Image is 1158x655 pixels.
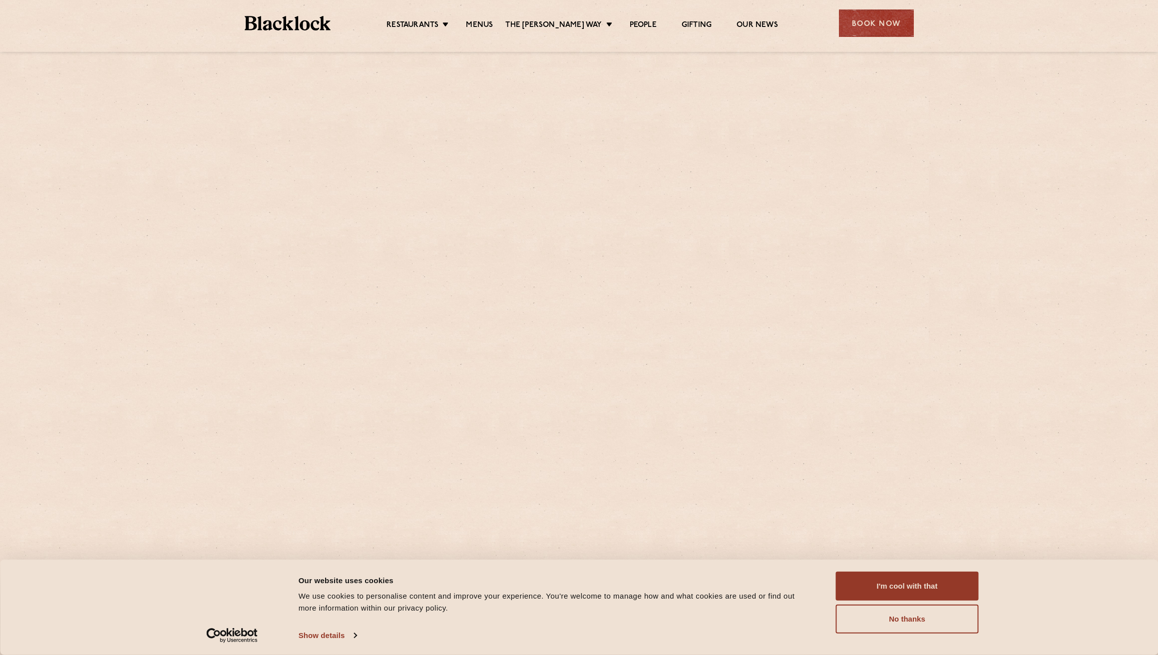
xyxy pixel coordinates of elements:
[836,605,979,634] button: No thanks
[505,20,602,31] a: The [PERSON_NAME] Way
[839,9,914,37] div: Book Now
[299,590,813,614] div: We use cookies to personalise content and improve your experience. You're welcome to manage how a...
[386,20,438,31] a: Restaurants
[299,628,357,643] a: Show details
[836,572,979,601] button: I'm cool with that
[737,20,778,31] a: Our News
[188,628,276,643] a: Usercentrics Cookiebot - opens in a new window
[245,16,331,30] img: BL_Textured_Logo-footer-cropped.svg
[630,20,657,31] a: People
[682,20,712,31] a: Gifting
[466,20,493,31] a: Menus
[299,574,813,586] div: Our website uses cookies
